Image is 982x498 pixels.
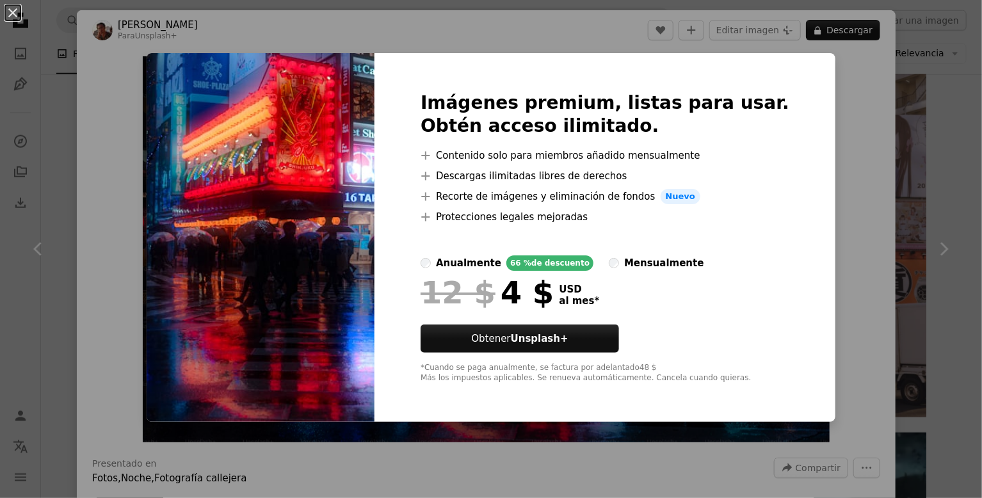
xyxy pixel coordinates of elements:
li: Contenido solo para miembros añadido mensualmente [421,148,789,163]
img: premium_photo-1674718013659-6930c469e641 [147,53,374,422]
li: Recorte de imágenes y eliminación de fondos [421,189,789,204]
div: 66 % de descuento [506,255,593,271]
li: Protecciones legales mejoradas [421,209,789,225]
div: *Cuando se paga anualmente, se factura por adelantado 48 $ Más los impuestos aplicables. Se renue... [421,363,789,383]
li: Descargas ilimitadas libres de derechos [421,168,789,184]
h2: Imágenes premium, listas para usar. Obtén acceso ilimitado. [421,92,789,138]
div: anualmente [436,255,501,271]
input: mensualmente [609,258,619,268]
span: Nuevo [661,189,700,204]
div: 4 $ [421,276,554,309]
span: al mes * [559,295,599,307]
div: mensualmente [624,255,704,271]
span: 12 $ [421,276,495,309]
input: anualmente66 %de descuento [421,258,431,268]
strong: Unsplash+ [511,333,568,344]
span: USD [559,284,599,295]
button: ObtenerUnsplash+ [421,325,619,353]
